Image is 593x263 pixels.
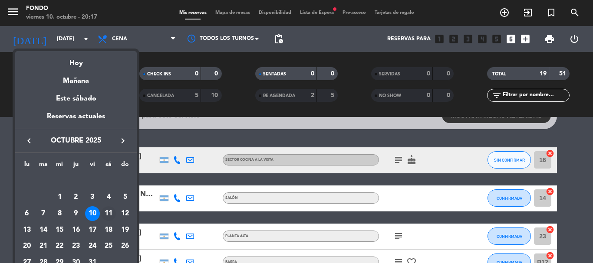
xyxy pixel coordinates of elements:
[68,222,84,238] td: 16 de octubre de 2025
[84,222,101,238] td: 17 de octubre de 2025
[51,159,68,173] th: miércoles
[69,206,83,221] div: 9
[52,223,67,237] div: 15
[101,189,117,206] td: 4 de octubre de 2025
[36,239,51,254] div: 21
[36,206,51,221] div: 7
[85,223,100,237] div: 17
[101,223,116,237] div: 18
[69,223,83,237] div: 16
[36,223,51,237] div: 14
[68,189,84,206] td: 2 de octubre de 2025
[118,206,132,221] div: 12
[15,111,137,129] div: Reservas actuales
[20,223,34,237] div: 13
[68,238,84,255] td: 23 de octubre de 2025
[118,239,132,254] div: 26
[84,238,101,255] td: 24 de octubre de 2025
[52,239,67,254] div: 22
[35,159,52,173] th: martes
[101,205,117,222] td: 11 de octubre de 2025
[20,239,34,254] div: 20
[15,87,137,111] div: Este sábado
[85,239,100,254] div: 24
[85,190,100,205] div: 3
[68,205,84,222] td: 9 de octubre de 2025
[115,135,131,146] button: keyboard_arrow_right
[84,205,101,222] td: 10 de octubre de 2025
[68,159,84,173] th: jueves
[21,135,37,146] button: keyboard_arrow_left
[37,135,115,146] span: octubre 2025
[35,205,52,222] td: 7 de octubre de 2025
[52,206,67,221] div: 8
[24,136,34,146] i: keyboard_arrow_left
[118,223,132,237] div: 19
[51,205,68,222] td: 8 de octubre de 2025
[117,238,133,255] td: 26 de octubre de 2025
[118,190,132,205] div: 5
[15,69,137,87] div: Mañana
[101,206,116,221] div: 11
[35,238,52,255] td: 21 de octubre de 2025
[69,239,83,254] div: 23
[20,206,34,221] div: 6
[101,159,117,173] th: sábado
[117,159,133,173] th: domingo
[52,190,67,205] div: 1
[84,159,101,173] th: viernes
[101,190,116,205] div: 4
[19,238,35,255] td: 20 de octubre de 2025
[51,222,68,238] td: 15 de octubre de 2025
[117,189,133,206] td: 5 de octubre de 2025
[19,222,35,238] td: 13 de octubre de 2025
[69,190,83,205] div: 2
[51,189,68,206] td: 1 de octubre de 2025
[117,205,133,222] td: 12 de octubre de 2025
[85,206,100,221] div: 10
[35,222,52,238] td: 14 de octubre de 2025
[19,173,133,189] td: OCT.
[84,189,101,206] td: 3 de octubre de 2025
[101,238,117,255] td: 25 de octubre de 2025
[101,239,116,254] div: 25
[51,238,68,255] td: 22 de octubre de 2025
[19,205,35,222] td: 6 de octubre de 2025
[19,159,35,173] th: lunes
[118,136,128,146] i: keyboard_arrow_right
[15,51,137,69] div: Hoy
[117,222,133,238] td: 19 de octubre de 2025
[101,222,117,238] td: 18 de octubre de 2025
